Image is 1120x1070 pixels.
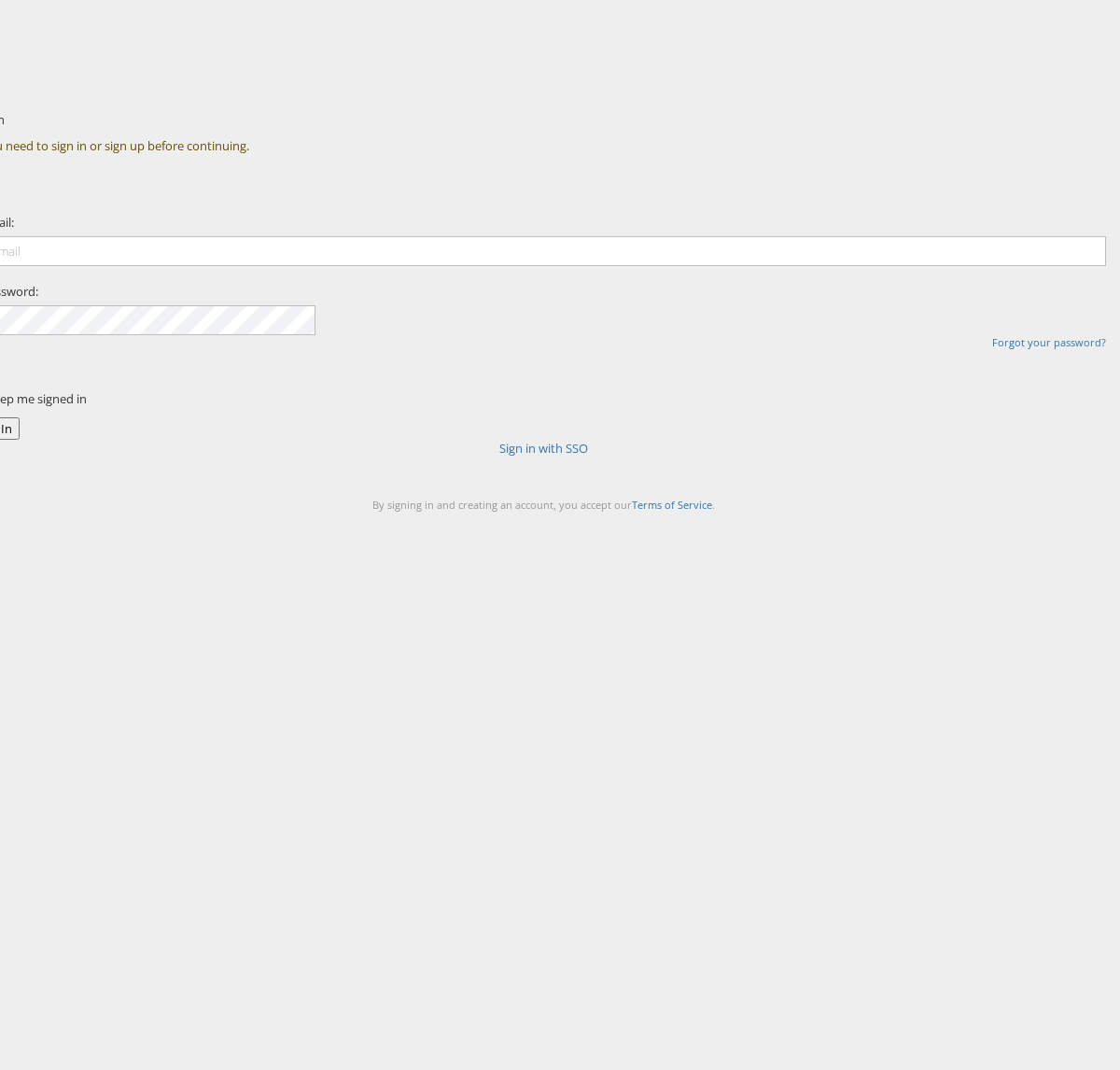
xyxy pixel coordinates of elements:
[632,498,712,512] a: Terms of Service
[992,335,1106,349] a: Forgot your password?
[499,440,588,457] a: Sign in with SSO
